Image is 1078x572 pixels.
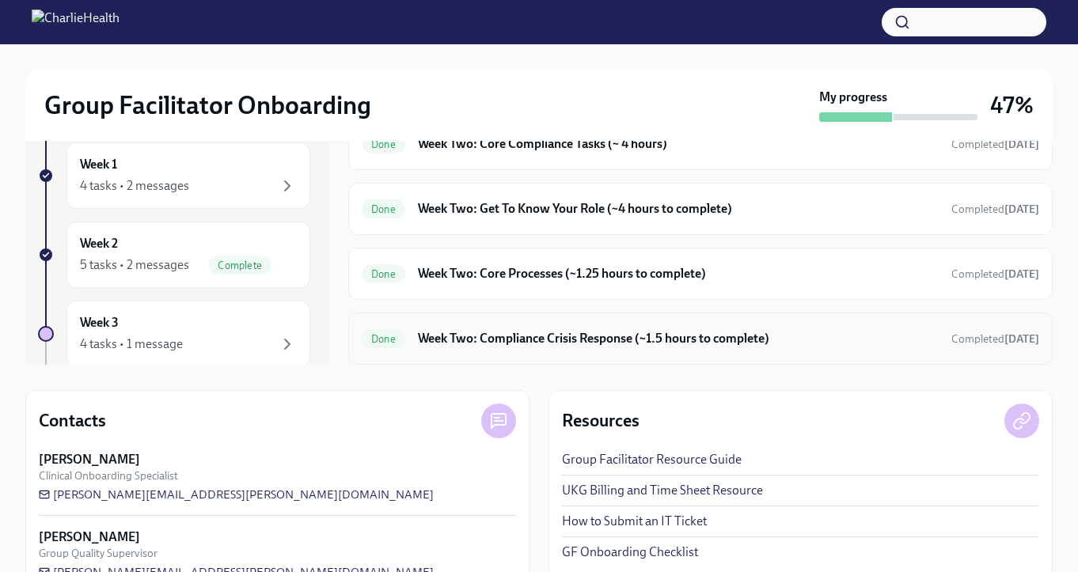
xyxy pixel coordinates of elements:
[80,156,117,173] h6: Week 1
[418,330,939,347] h6: Week Two: Compliance Crisis Response (~1.5 hours to complete)
[80,235,118,252] h6: Week 2
[418,265,939,282] h6: Week Two: Core Processes (~1.25 hours to complete)
[44,89,371,121] h2: Group Facilitator Onboarding
[39,451,140,468] strong: [PERSON_NAME]
[951,137,1039,152] span: October 8th, 2025 14:14
[819,89,887,106] strong: My progress
[418,200,939,218] h6: Week Two: Get To Know Your Role (~4 hours to complete)
[80,177,189,195] div: 4 tasks • 2 messages
[1004,138,1039,151] strong: [DATE]
[362,196,1039,222] a: DoneWeek Two: Get To Know Your Role (~4 hours to complete)Completed[DATE]
[362,326,1039,351] a: DoneWeek Two: Compliance Crisis Response (~1.5 hours to complete)Completed[DATE]
[562,482,763,499] a: UKG Billing and Time Sheet Resource
[562,544,698,561] a: GF Onboarding Checklist
[32,9,120,35] img: CharlieHealth
[80,335,183,353] div: 4 tasks • 1 message
[418,135,939,153] h6: Week Two: Core Compliance Tasks (~ 4 hours)
[208,259,271,271] span: Complete
[362,261,1039,286] a: DoneWeek Two: Core Processes (~1.25 hours to complete)Completed[DATE]
[362,131,1039,157] a: DoneWeek Two: Core Compliance Tasks (~ 4 hours)Completed[DATE]
[39,546,158,561] span: Group Quality Supervisor
[951,138,1039,151] span: Completed
[39,528,140,546] strong: [PERSON_NAME]
[38,142,310,209] a: Week 14 tasks • 2 messages
[362,138,405,150] span: Done
[39,468,178,483] span: Clinical Onboarding Specialist
[1004,332,1039,346] strong: [DATE]
[38,301,310,367] a: Week 34 tasks • 1 message
[362,203,405,215] span: Done
[951,202,1039,217] span: October 10th, 2025 13:39
[80,314,119,331] h6: Week 3
[990,91,1034,119] h3: 47%
[1004,267,1039,281] strong: [DATE]
[39,487,434,502] a: [PERSON_NAME][EMAIL_ADDRESS][PERSON_NAME][DOMAIN_NAME]
[951,267,1039,281] span: Completed
[39,409,106,433] h4: Contacts
[38,222,310,288] a: Week 25 tasks • 2 messagesComplete
[562,451,742,468] a: Group Facilitator Resource Guide
[951,267,1039,282] span: October 8th, 2025 15:09
[951,331,1039,347] span: October 14th, 2025 18:44
[1004,203,1039,216] strong: [DATE]
[562,513,707,530] a: How to Submit an IT Ticket
[80,256,189,274] div: 5 tasks • 2 messages
[951,332,1039,346] span: Completed
[562,409,640,433] h4: Resources
[951,203,1039,216] span: Completed
[362,333,405,345] span: Done
[362,268,405,280] span: Done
